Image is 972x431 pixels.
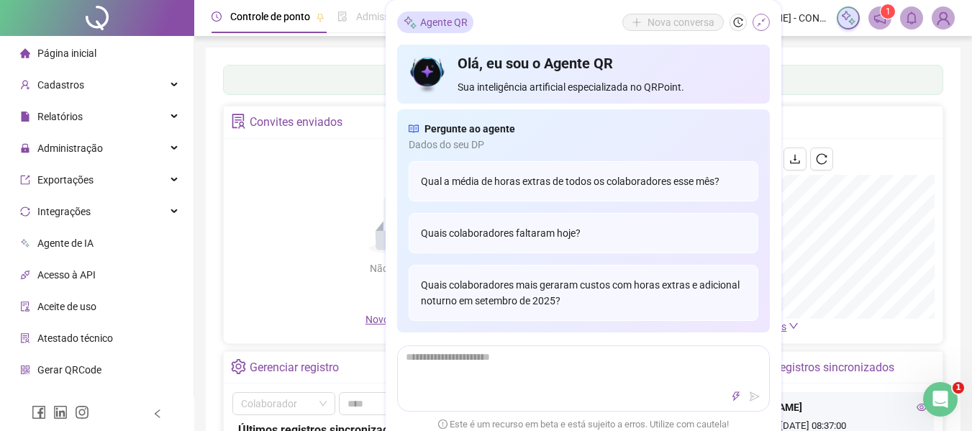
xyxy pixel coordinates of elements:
[37,237,94,249] span: Agente de IA
[403,15,417,30] img: sparkle-icon.fc2bf0ac1784a2077858766a79e2daf3.svg
[37,174,94,186] span: Exportações
[37,332,113,344] span: Atestado técnico
[397,12,473,33] div: Agente QR
[881,4,895,19] sup: 1
[250,110,342,135] div: Convites enviados
[953,382,964,394] span: 1
[20,48,30,58] span: home
[756,17,766,27] span: shrink
[409,213,758,253] div: Quais colaboradores faltaram hoje?
[37,206,91,217] span: Integrações
[733,17,743,27] span: history
[20,175,30,185] span: export
[32,405,46,419] span: facebook
[53,405,68,419] span: linkedin
[365,314,437,325] span: Novo convite
[37,111,83,122] span: Relatórios
[735,355,894,380] div: Últimos registros sincronizados
[458,79,758,95] span: Sua inteligência artificial especializada no QRPoint.
[20,80,30,90] span: user-add
[923,382,958,417] iframe: Intercom live chat
[37,301,96,312] span: Aceite de uso
[409,137,758,153] span: Dados do seu DP
[153,409,163,419] span: left
[37,364,101,376] span: Gerar QRCode
[622,14,724,31] button: Nova conversa
[37,269,96,281] span: Acesso à API
[20,365,30,375] span: qrcode
[37,79,84,91] span: Cadastros
[438,419,448,429] span: exclamation-circle
[37,396,84,407] span: Financeiro
[816,153,827,165] span: reload
[409,121,419,137] span: read
[886,6,891,17] span: 1
[932,7,954,29] img: 56053
[37,47,96,59] span: Página inicial
[20,207,30,217] span: sync
[316,13,324,22] span: pushpin
[37,142,103,154] span: Administração
[873,12,886,24] span: notification
[335,260,468,276] div: Não há dados
[20,333,30,343] span: solution
[840,10,856,26] img: sparkle-icon.fc2bf0ac1784a2077858766a79e2daf3.svg
[337,12,348,22] span: file-done
[20,270,30,280] span: api
[20,112,30,122] span: file
[409,53,447,95] img: icon
[727,388,745,405] button: thunderbolt
[917,402,927,412] span: eye
[20,301,30,312] span: audit
[789,153,801,165] span: download
[725,399,927,415] div: [PERSON_NAME]
[231,359,246,374] span: setting
[231,114,246,129] span: solution
[789,321,799,331] span: down
[356,11,430,22] span: Admissão digital
[409,265,758,321] div: Quais colaboradores mais geraram custos com horas extras e adicional noturno em setembro de 2025?
[230,11,310,22] span: Controle de ponto
[905,12,918,24] span: bell
[250,355,339,380] div: Gerenciar registro
[746,388,763,405] button: send
[731,391,741,401] span: thunderbolt
[20,143,30,153] span: lock
[212,12,222,22] span: clock-circle
[424,121,515,137] span: Pergunte ao agente
[75,405,89,419] span: instagram
[409,161,758,201] div: Qual a média de horas extras de todos os colaboradores esse mês?
[458,53,758,73] h4: Olá, eu sou o Agente QR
